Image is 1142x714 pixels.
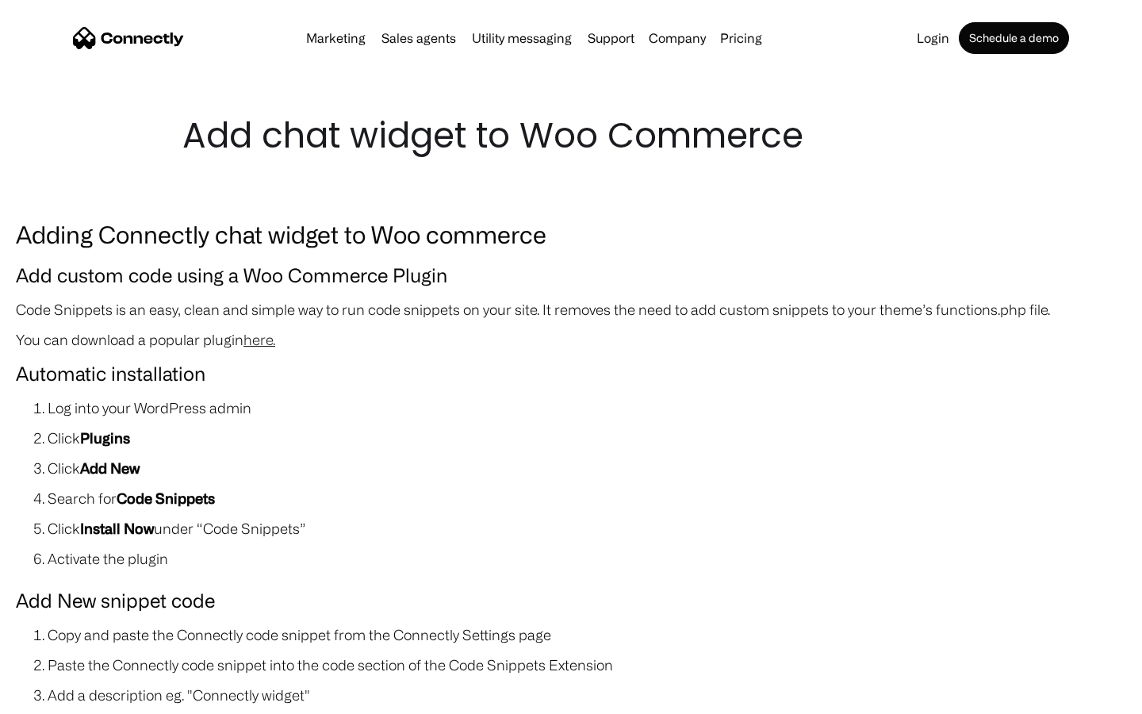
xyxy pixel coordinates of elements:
[16,359,1126,389] h4: Automatic installation
[48,684,1126,706] li: Add a description eg. "Connectly widget"
[182,111,960,160] h1: Add chat widget to Woo Commerce
[16,260,1126,290] h4: Add custom code using a Woo Commerce Plugin
[16,686,95,708] aside: Language selected: English
[48,457,1126,479] li: Click
[73,26,184,50] a: home
[581,32,641,44] a: Support
[466,32,578,44] a: Utility messaging
[32,686,95,708] ul: Language list
[48,487,1126,509] li: Search for
[80,430,130,446] strong: Plugins
[16,585,1126,616] h4: Add New snippet code
[644,27,711,49] div: Company
[243,332,275,347] a: here.
[16,328,1126,351] p: You can download a popular plugin
[48,624,1126,646] li: Copy and paste the Connectly code snippet from the Connectly Settings page
[48,654,1126,676] li: Paste the Connectly code snippet into the code section of the Code Snippets Extension
[48,397,1126,419] li: Log into your WordPress admin
[80,460,140,476] strong: Add New
[48,547,1126,570] li: Activate the plugin
[48,427,1126,449] li: Click
[16,216,1126,252] h3: Adding Connectly chat widget to Woo commerce
[80,520,154,536] strong: Install Now
[910,32,956,44] a: Login
[48,517,1126,539] li: Click under “Code Snippets”
[959,22,1069,54] a: Schedule a demo
[300,32,372,44] a: Marketing
[375,32,462,44] a: Sales agents
[16,298,1126,321] p: Code Snippets is an easy, clean and simple way to run code snippets on your site. It removes the ...
[714,32,768,44] a: Pricing
[117,490,215,506] strong: Code Snippets
[649,27,706,49] div: Company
